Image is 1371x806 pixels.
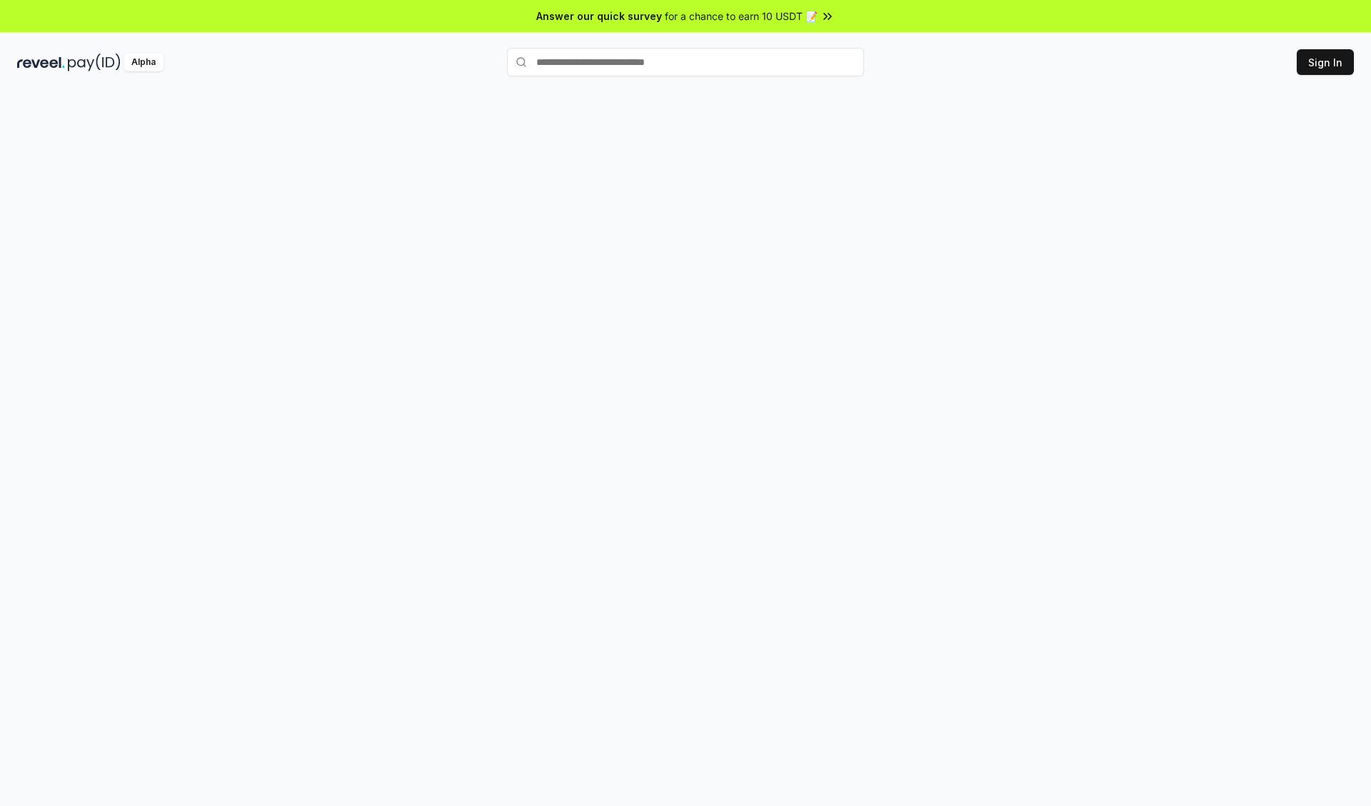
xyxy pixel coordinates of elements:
span: Answer our quick survey [536,9,662,24]
img: pay_id [68,54,121,71]
div: Alpha [124,54,164,71]
span: for a chance to earn 10 USDT 📝 [665,9,818,24]
img: reveel_dark [17,54,65,71]
button: Sign In [1297,49,1354,75]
